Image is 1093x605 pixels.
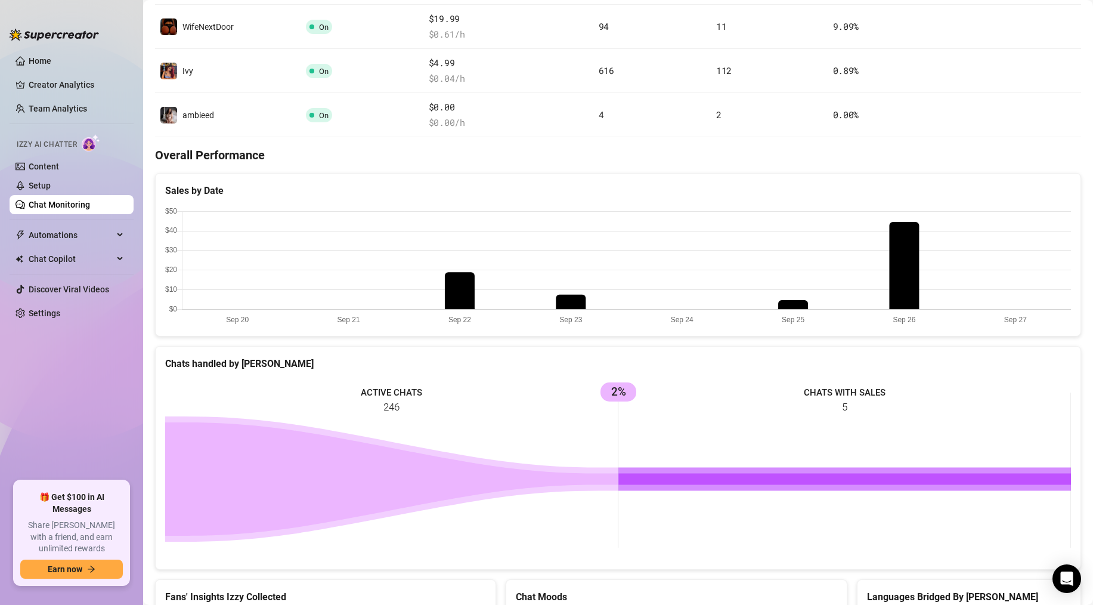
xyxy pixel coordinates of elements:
span: 2 [716,109,722,121]
span: 4 [599,109,604,121]
img: logo-BBDzfeDw.svg [10,29,99,41]
a: Creator Analytics [29,75,124,94]
div: Chats handled by [PERSON_NAME] [165,356,1071,371]
span: 94 [599,20,609,32]
span: On [319,111,329,120]
h4: Overall Performance [155,147,1081,163]
span: Izzy AI Chatter [17,139,77,150]
span: 11 [716,20,726,32]
span: thunderbolt [16,230,25,240]
span: On [319,23,329,32]
a: Team Analytics [29,104,87,113]
span: 112 [716,64,732,76]
span: Share [PERSON_NAME] with a friend, and earn unlimited rewards [20,520,123,555]
span: 0.89 % [833,64,859,76]
a: Chat Monitoring [29,200,90,209]
img: WifeNextDoor [160,18,177,35]
span: $ 0.00 /h [429,116,589,130]
a: Content [29,162,59,171]
span: $0.00 [429,100,589,115]
span: WifeNextDoor [182,22,234,32]
span: Ivy [182,66,193,76]
a: Home [29,56,51,66]
img: Ivy [160,63,177,79]
span: ambieed [182,110,214,120]
span: $19.99 [429,12,589,26]
span: 0.00 % [833,109,859,121]
img: AI Chatter [82,134,100,152]
span: $4.99 [429,56,589,70]
span: Automations [29,226,113,245]
span: 🎁 Get $100 in AI Messages [20,492,123,515]
span: On [319,67,329,76]
a: Settings [29,308,60,318]
span: 616 [599,64,614,76]
a: Setup [29,181,51,190]
div: Chat Moods [516,589,837,604]
div: Open Intercom Messenger [1052,564,1081,593]
div: Sales by Date [165,183,1071,198]
img: ambieed [160,107,177,124]
div: Languages Bridged By [PERSON_NAME] [867,589,1071,604]
div: Fans' Insights Izzy Collected [165,589,486,604]
span: Earn now [48,564,82,574]
span: arrow-right [87,565,95,573]
span: $ 0.61 /h [429,27,589,42]
button: Earn nowarrow-right [20,560,123,579]
span: 9.09 % [833,20,859,32]
span: $ 0.04 /h [429,72,589,86]
span: Chat Copilot [29,249,113,268]
a: Discover Viral Videos [29,285,109,294]
img: Chat Copilot [16,255,23,263]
